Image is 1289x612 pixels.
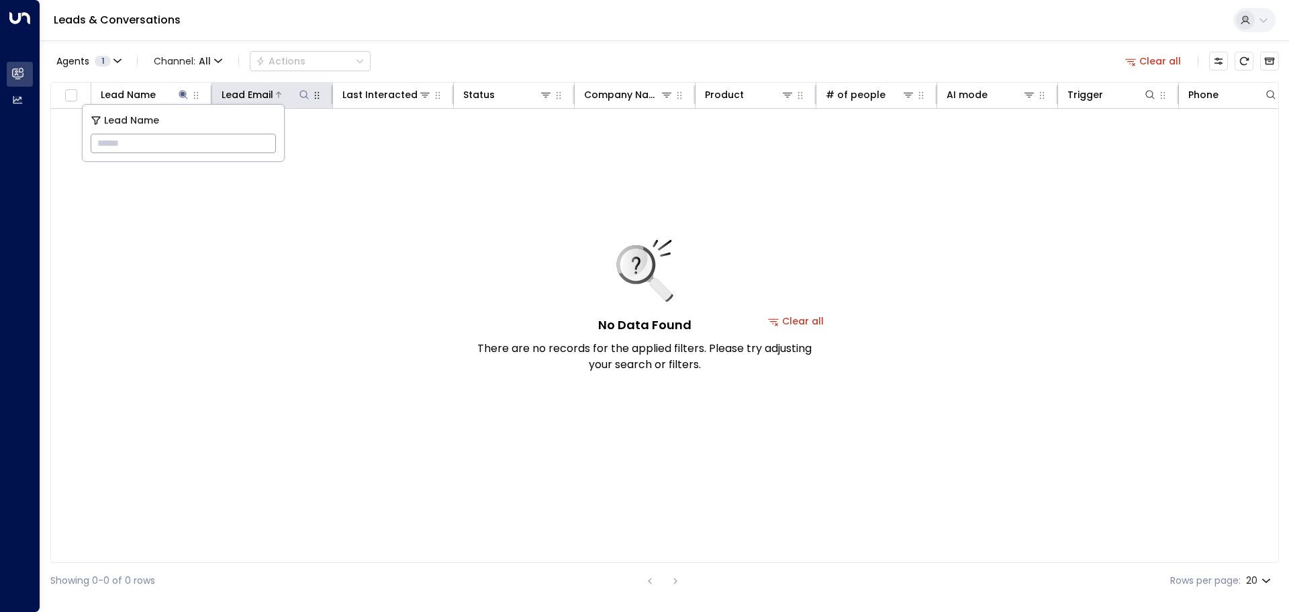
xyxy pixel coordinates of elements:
[101,87,156,103] div: Lead Name
[101,87,190,103] div: Lead Name
[50,574,155,588] div: Showing 0-0 of 0 rows
[256,55,305,67] div: Actions
[199,56,211,67] span: All
[1120,52,1187,71] button: Clear all
[826,87,915,103] div: # of people
[1170,574,1241,588] label: Rows per page:
[947,87,988,103] div: AI mode
[148,52,228,71] span: Channel:
[1188,87,1219,103] div: Phone
[1067,87,1103,103] div: Trigger
[56,56,89,66] span: Agents
[342,87,432,103] div: Last Interacted
[1235,52,1253,71] span: Refresh
[584,87,673,103] div: Company Name
[1067,87,1157,103] div: Trigger
[62,87,79,104] span: Toggle select all
[1246,571,1274,591] div: 20
[222,87,311,103] div: Lead Email
[641,572,684,589] nav: pagination navigation
[1188,87,1278,103] div: Phone
[584,87,660,103] div: Company Name
[250,51,371,71] button: Actions
[705,87,744,103] div: Product
[104,113,159,128] span: Lead Name
[1260,52,1279,71] button: Archived Leads
[463,87,553,103] div: Status
[947,87,1036,103] div: AI mode
[54,12,181,28] a: Leads & Conversations
[95,56,111,67] span: 1
[222,87,273,103] div: Lead Email
[1209,52,1228,71] button: Customize
[705,87,794,103] div: Product
[463,87,495,103] div: Status
[250,51,371,71] div: Button group with a nested menu
[826,87,886,103] div: # of people
[50,52,126,71] button: Agents1
[477,341,812,373] p: There are no records for the applied filters. Please try adjusting your search or filters.
[598,316,691,334] h5: No Data Found
[148,52,228,71] button: Channel:All
[342,87,418,103] div: Last Interacted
